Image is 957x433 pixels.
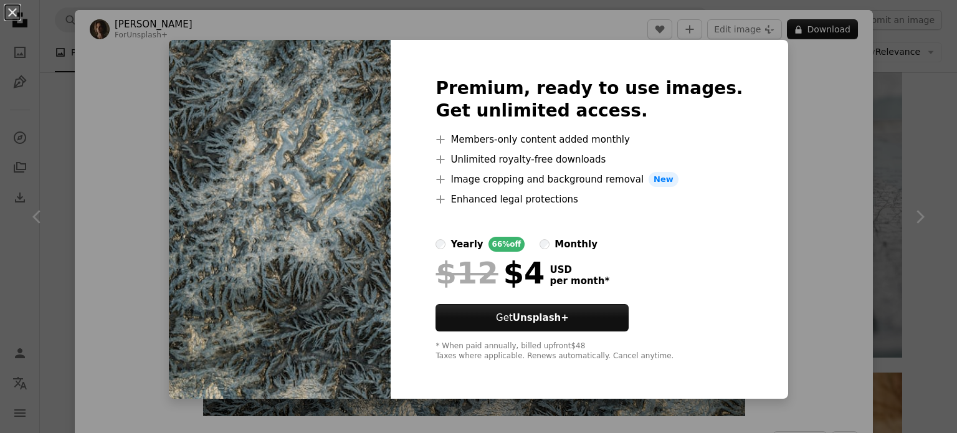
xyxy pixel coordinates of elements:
li: Enhanced legal protections [436,192,743,207]
li: Unlimited royalty-free downloads [436,152,743,167]
button: GetUnsplash+ [436,304,629,331]
div: $4 [436,257,545,289]
div: 66% off [488,237,525,252]
input: monthly [540,239,550,249]
div: monthly [555,237,598,252]
div: yearly [450,237,483,252]
strong: Unsplash+ [513,312,569,323]
input: yearly66%off [436,239,445,249]
span: USD [550,264,609,275]
h2: Premium, ready to use images. Get unlimited access. [436,77,743,122]
li: Image cropping and background removal [436,172,743,187]
img: premium_photo-1712507822951-d06604136a25 [169,40,391,399]
span: $12 [436,257,498,289]
span: per month * [550,275,609,287]
div: * When paid annually, billed upfront $48 Taxes where applicable. Renews automatically. Cancel any... [436,341,743,361]
li: Members-only content added monthly [436,132,743,147]
span: New [649,172,678,187]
